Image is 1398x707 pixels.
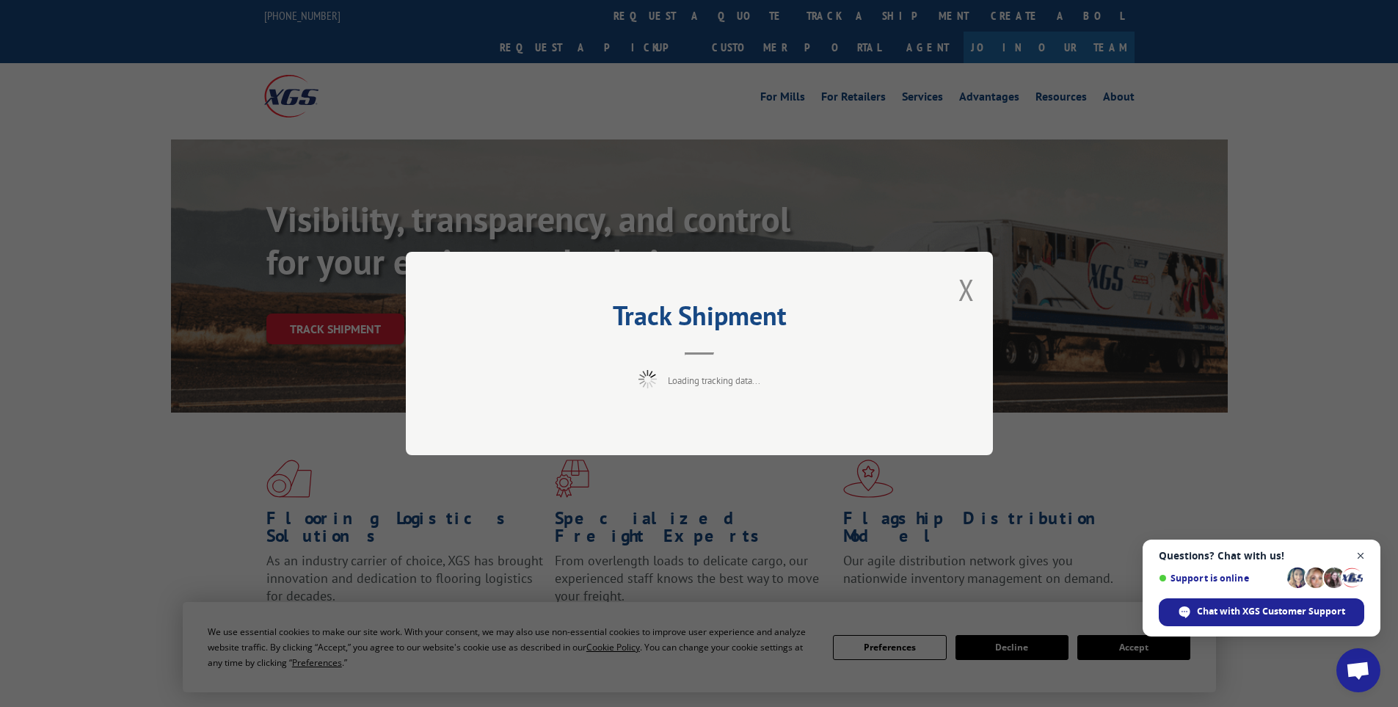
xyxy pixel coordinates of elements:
[958,270,975,309] button: Close modal
[1352,547,1370,565] span: Close chat
[1197,605,1345,618] span: Chat with XGS Customer Support
[1159,573,1282,584] span: Support is online
[1159,550,1364,562] span: Questions? Chat with us!
[479,305,920,333] h2: Track Shipment
[1159,598,1364,626] div: Chat with XGS Customer Support
[1336,648,1380,692] div: Open chat
[668,374,760,387] span: Loading tracking data...
[638,370,657,388] img: xgs-loading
